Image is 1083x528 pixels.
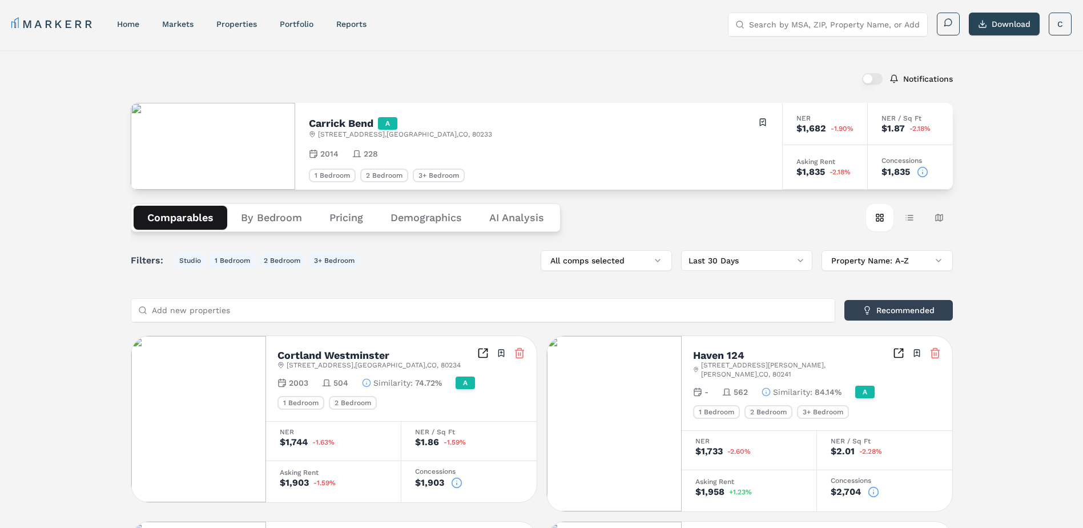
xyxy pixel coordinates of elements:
[415,478,444,487] div: $1,903
[289,377,308,389] span: 2003
[695,487,724,497] div: $1,958
[329,396,377,410] div: 2 Bedroom
[903,75,953,83] label: Notifications
[727,448,751,455] span: -2.60%
[844,300,953,321] button: Recommended
[362,377,442,389] button: Similarity:74.72%
[131,254,170,267] span: Filters:
[762,386,842,398] button: Similarity:84.14%
[373,377,413,389] span: Similarity :
[855,386,875,398] div: A
[744,405,792,419] div: 2 Bedroom
[320,148,339,159] span: 2014
[333,377,348,389] span: 504
[831,487,861,497] div: $2,704
[1049,13,1072,35] button: C
[175,254,206,267] button: Studio
[797,405,849,419] div: 3+ Bedroom
[893,347,904,359] a: Inspect Comparables
[280,19,313,29] a: Portfolio
[415,429,523,435] div: NER / Sq Ft
[312,439,335,446] span: -1.63%
[377,206,476,230] button: Demographics
[280,478,309,487] div: $1,903
[11,16,94,32] a: MARKERR
[695,478,803,485] div: Asking Rent
[227,206,316,230] button: By Bedroom
[822,250,953,271] button: Property Name: A-Z
[830,169,851,175] span: -2.18%
[881,115,939,122] div: NER / Sq Ft
[456,377,475,389] div: A
[318,130,492,139] span: [STREET_ADDRESS] , [GEOGRAPHIC_DATA] , CO , 80233
[749,13,920,36] input: Search by MSA, ZIP, Property Name, or Address
[210,254,255,267] button: 1 Bedroom
[704,386,708,398] span: -
[378,117,397,130] div: A
[309,169,356,182] div: 1 Bedroom
[309,118,373,129] h2: Carrick Bend
[476,206,558,230] button: AI Analysis
[859,448,882,455] span: -2.28%
[831,125,853,132] span: -1.90%
[162,19,194,29] a: markets
[117,19,139,29] a: home
[831,438,939,445] div: NER / Sq Ft
[541,250,672,271] button: All comps selected
[336,19,367,29] a: reports
[796,124,826,133] div: $1,682
[831,447,855,456] div: $2.01
[796,167,825,177] div: $1,835
[693,350,744,361] h2: Haven 124
[796,158,853,165] div: Asking Rent
[695,447,723,456] div: $1,733
[280,438,308,447] div: $1,744
[881,167,910,177] div: $1,835
[477,347,489,359] a: Inspect Comparables
[280,469,387,476] div: Asking Rent
[313,479,336,486] span: -1.59%
[909,125,931,132] span: -2.18%
[773,386,812,398] span: Similarity :
[701,361,892,379] span: [STREET_ADDRESS][PERSON_NAME] , [PERSON_NAME] , CO , 80241
[815,386,842,398] span: 84.14%
[413,169,465,182] div: 3+ Bedroom
[729,489,752,495] span: +1.23%
[969,13,1040,35] button: Download
[415,468,523,475] div: Concessions
[216,19,257,29] a: properties
[796,115,853,122] div: NER
[415,438,439,447] div: $1.86
[309,254,359,267] button: 3+ Bedroom
[415,377,442,389] span: 74.72%
[881,124,905,133] div: $1.87
[693,405,740,419] div: 1 Bedroom
[277,396,324,410] div: 1 Bedroom
[287,361,461,370] span: [STREET_ADDRESS] , [GEOGRAPHIC_DATA] , CO , 80234
[831,477,939,484] div: Concessions
[316,206,377,230] button: Pricing
[134,206,227,230] button: Comparables
[1057,18,1063,30] span: C
[364,148,378,159] span: 228
[152,299,828,322] input: Add new properties
[360,169,408,182] div: 2 Bedroom
[259,254,305,267] button: 2 Bedroom
[695,438,803,445] div: NER
[280,429,387,435] div: NER
[277,350,389,361] h2: Cortland Westminster
[881,157,939,164] div: Concessions
[734,386,748,398] span: 562
[444,439,466,446] span: -1.59%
